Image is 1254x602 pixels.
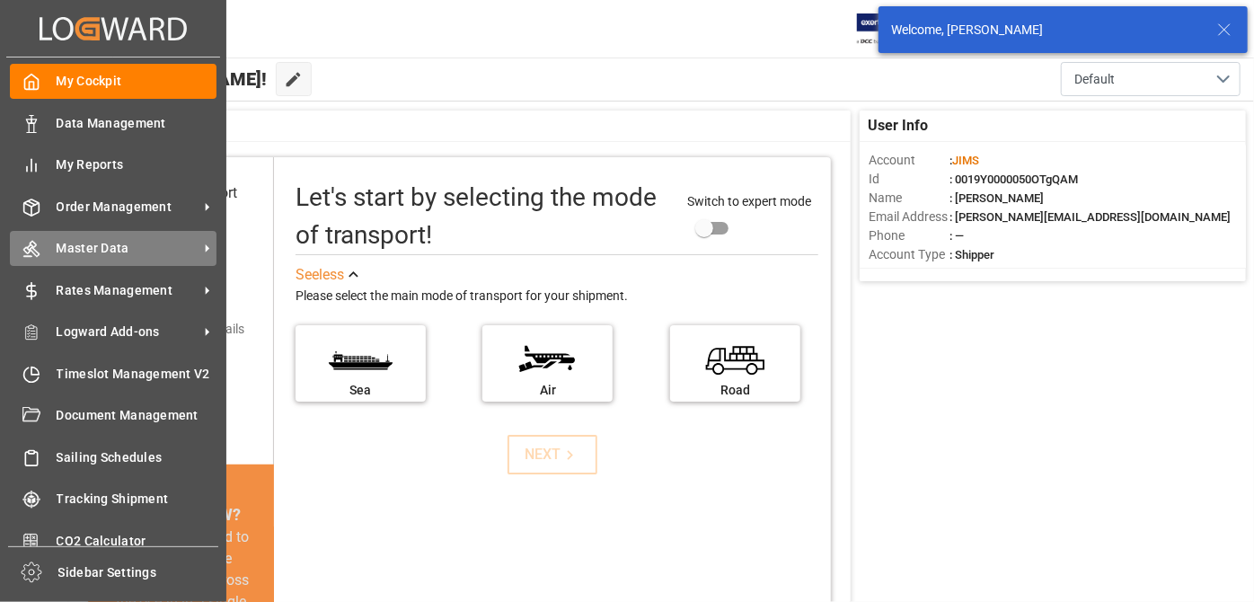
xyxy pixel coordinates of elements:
[525,444,579,465] div: NEXT
[869,151,949,170] span: Account
[57,490,217,509] span: Tracking Shipment
[687,194,811,208] span: Switch to expert mode
[74,62,267,96] span: Hello [PERSON_NAME]!
[57,448,217,467] span: Sailing Schedules
[57,406,217,425] span: Document Management
[508,435,597,474] button: NEXT
[132,320,244,339] div: Add shipping details
[10,439,216,474] a: Sailing Schedules
[949,248,994,261] span: : Shipper
[869,245,949,264] span: Account Type
[58,563,219,582] span: Sidebar Settings
[952,154,979,167] span: JIMS
[869,226,949,245] span: Phone
[296,286,818,307] div: Please select the main mode of transport for your shipment.
[857,13,919,45] img: Exertis%20JAM%20-%20Email%20Logo.jpg_1722504956.jpg
[1061,62,1241,96] button: open menu
[10,398,216,433] a: Document Management
[57,281,199,300] span: Rates Management
[10,523,216,558] a: CO2 Calculator
[305,381,417,400] div: Sea
[949,210,1231,224] span: : [PERSON_NAME][EMAIL_ADDRESS][DOMAIN_NAME]
[491,381,604,400] div: Air
[57,365,217,384] span: Timeslot Management V2
[869,170,949,189] span: Id
[949,191,1044,205] span: : [PERSON_NAME]
[57,155,217,174] span: My Reports
[949,154,979,167] span: :
[869,208,949,226] span: Email Address
[10,356,216,391] a: Timeslot Management V2
[296,179,669,254] div: Let's start by selecting the mode of transport!
[949,229,964,243] span: : —
[10,105,216,140] a: Data Management
[869,189,949,208] span: Name
[57,532,217,551] span: CO2 Calculator
[57,72,217,91] span: My Cockpit
[10,64,216,99] a: My Cockpit
[296,264,344,286] div: See less
[57,198,199,217] span: Order Management
[1074,70,1115,89] span: Default
[57,114,217,133] span: Data Management
[10,482,216,517] a: Tracking Shipment
[57,323,199,341] span: Logward Add-ons
[679,381,791,400] div: Road
[949,173,1078,186] span: : 0019Y0000050OTgQAM
[57,239,199,258] span: Master Data
[10,147,216,182] a: My Reports
[891,21,1200,40] div: Welcome, [PERSON_NAME]
[869,115,929,137] span: User Info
